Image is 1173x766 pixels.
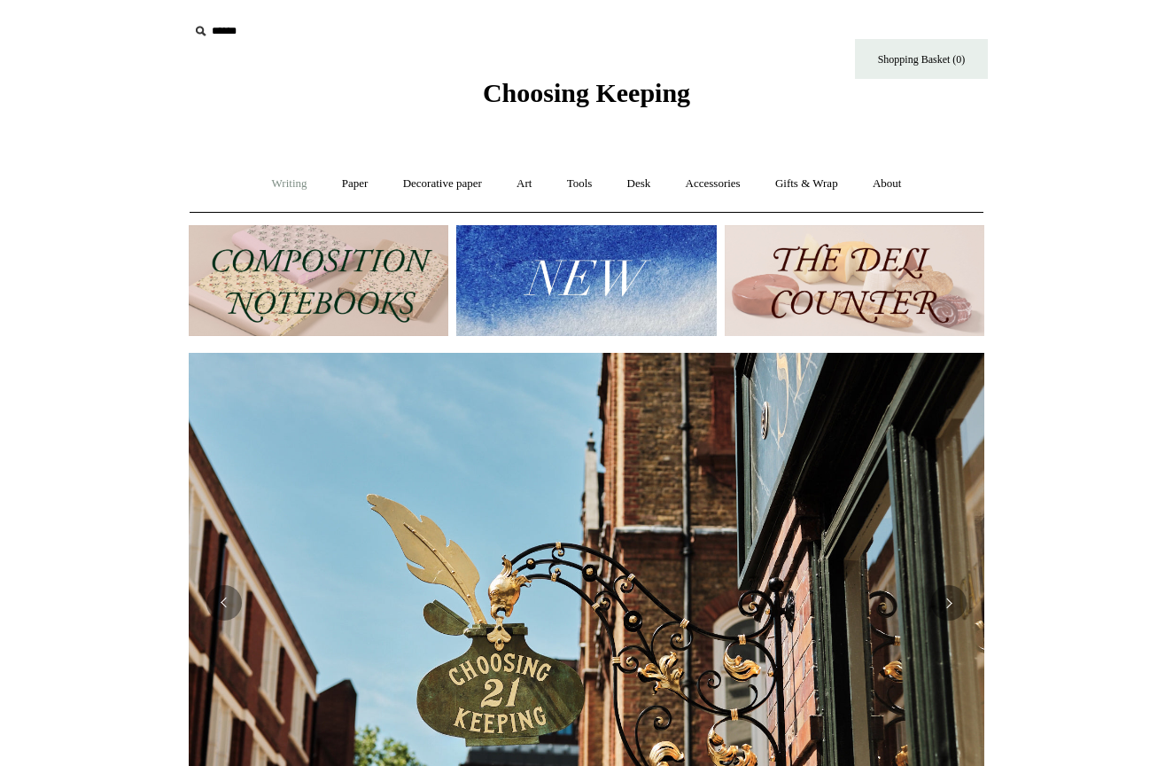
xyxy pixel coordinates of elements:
a: Accessories [670,160,757,207]
a: Gifts & Wrap [759,160,854,207]
a: Shopping Basket (0) [855,39,988,79]
button: Next [931,585,967,621]
a: Paper [326,160,385,207]
a: About [857,160,918,207]
button: Previous [206,585,242,621]
a: Desk [611,160,667,207]
span: Choosing Keeping [483,78,690,107]
img: 202302 Composition ledgers.jpg__PID:69722ee6-fa44-49dd-a067-31375e5d54ec [189,225,448,336]
img: The Deli Counter [725,225,984,336]
img: New.jpg__PID:f73bdf93-380a-4a35-bcfe-7823039498e1 [456,225,716,336]
a: Tools [551,160,609,207]
a: Art [501,160,548,207]
a: Writing [256,160,323,207]
a: Decorative paper [387,160,498,207]
a: Choosing Keeping [483,92,690,105]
